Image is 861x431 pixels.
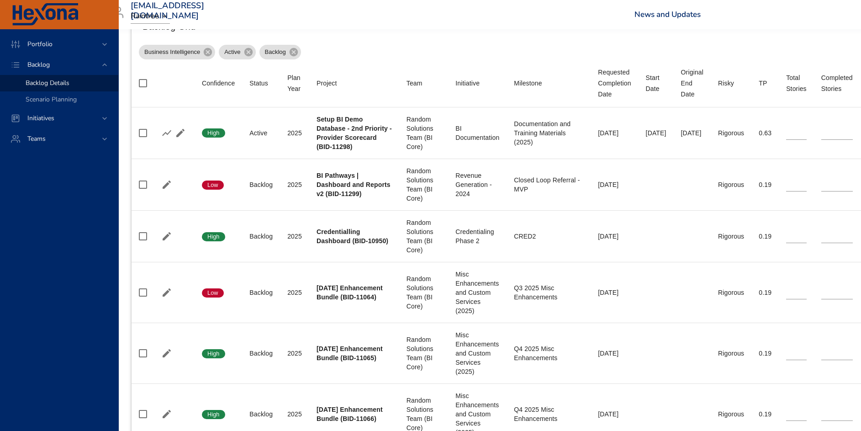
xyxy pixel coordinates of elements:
[287,180,302,189] div: 2025
[249,180,273,189] div: Backlog
[249,410,273,419] div: Backlog
[455,78,480,89] div: Initiative
[249,78,273,89] span: Status
[317,78,337,89] div: Sort
[249,78,268,89] div: Status
[455,171,499,198] div: Revenue Generation - 2024
[160,346,174,360] button: Edit Project Details
[514,405,583,423] div: Q4 2025 Misc Enhancements
[219,48,246,57] span: Active
[514,119,583,147] div: Documentation and Training Materials (2025)
[202,350,225,358] span: High
[202,78,235,89] div: Confidence
[759,349,771,358] div: 0.19
[317,284,383,301] b: [DATE] Enhancement Bundle (BID-11064)
[455,227,499,245] div: Credentialing Phase 2
[202,410,225,419] span: High
[718,349,744,358] div: Rigorous
[202,233,225,241] span: High
[598,67,631,100] span: Requested Completion Date
[174,126,187,140] button: Edit Project Details
[455,270,499,315] div: Misc Enhancements and Custom Services (2025)
[759,78,767,89] div: Sort
[160,286,174,299] button: Edit Project Details
[598,180,631,189] div: [DATE]
[821,72,853,94] div: Completed Stories
[407,166,441,203] div: Random Solutions Team (BI Core)
[514,78,542,89] div: Milestone
[20,40,60,48] span: Portfolio
[759,288,771,297] div: 0.19
[317,78,392,89] span: Project
[202,289,224,297] span: Low
[598,349,631,358] div: [DATE]
[514,176,583,194] div: Closed Loop Referral - MVP
[287,72,302,94] div: Plan Year
[681,67,703,100] div: Original End Date
[160,407,174,421] button: Edit Project Details
[26,79,69,87] span: Backlog Details
[287,349,302,358] div: 2025
[317,228,388,245] b: Credentialling Dashboard (BID-10950)
[718,78,734,89] div: Sort
[202,181,224,189] span: Low
[759,232,771,241] div: 0.19
[287,288,302,297] div: 2025
[202,129,225,137] span: High
[407,274,441,311] div: Random Solutions Team (BI Core)
[407,335,441,372] div: Random Solutions Team (BI Core)
[514,283,583,302] div: Q3 2025 Misc Enhancements
[646,72,666,94] div: Sort
[718,78,744,89] span: Risky
[759,78,771,89] span: TP
[317,116,392,150] b: Setup BI Demo Database - 2nd Priority - Provider Scorecard (BID-11298)
[407,218,441,255] div: Random Solutions Team (BI Core)
[759,410,771,419] div: 0.19
[139,45,215,59] div: Business Intelligence
[598,232,631,241] div: [DATE]
[514,232,583,241] div: CRED2
[786,72,807,94] div: Total Stories
[514,344,583,362] div: Q4 2025 Misc Enhancements
[219,45,255,59] div: Active
[317,78,337,89] div: Project
[455,124,499,142] div: BI Documentation
[259,48,291,57] span: Backlog
[407,78,423,89] div: Team
[26,95,77,104] span: Scenario Planning
[455,78,480,89] div: Sort
[202,78,235,89] div: Sort
[11,3,79,26] img: Hexona
[718,78,734,89] div: Risky
[317,406,383,422] b: [DATE] Enhancement Bundle (BID-11066)
[759,180,771,189] div: 0.19
[718,288,744,297] div: Rigorous
[759,78,767,89] div: TP
[514,78,542,89] div: Sort
[287,72,302,94] div: Sort
[598,67,631,100] div: Sort
[287,128,302,138] div: 2025
[287,232,302,241] div: 2025
[407,115,441,151] div: Random Solutions Team (BI Core)
[249,128,273,138] div: Active
[455,78,499,89] span: Initiative
[407,78,423,89] div: Sort
[249,78,268,89] div: Sort
[131,1,204,21] h3: [EMAIL_ADDRESS][DOMAIN_NAME]
[249,232,273,241] div: Backlog
[139,48,206,57] span: Business Intelligence
[514,78,583,89] span: Milestone
[259,45,301,59] div: Backlog
[646,72,666,94] span: Start Date
[718,180,744,189] div: Rigorous
[20,60,57,69] span: Backlog
[160,178,174,192] button: Edit Project Details
[821,72,853,94] div: Sort
[287,410,302,419] div: 2025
